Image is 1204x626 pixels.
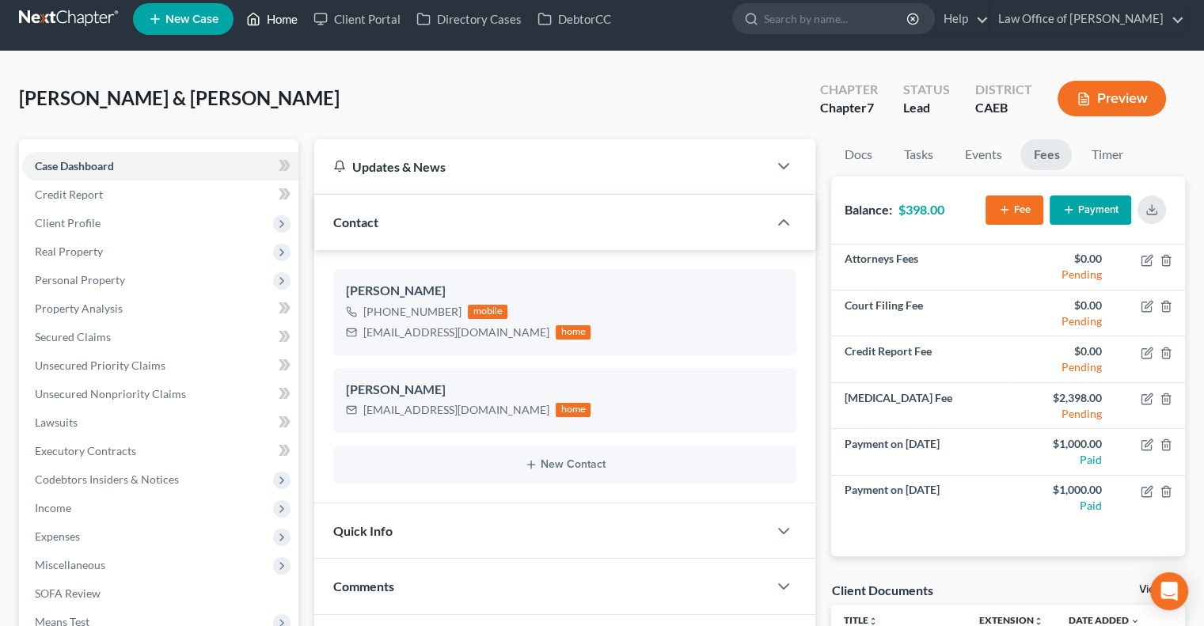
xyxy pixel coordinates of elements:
[22,180,298,209] a: Credit Report
[820,81,878,99] div: Chapter
[1021,267,1102,283] div: Pending
[35,387,186,400] span: Unsecured Nonpriority Claims
[1069,614,1140,626] a: Date Added expand_more
[1034,617,1043,626] i: unfold_more
[831,336,1008,382] td: Credit Report Fee
[35,330,111,343] span: Secured Claims
[165,13,218,25] span: New Case
[1021,436,1102,452] div: $1,000.00
[35,558,105,571] span: Miscellaneous
[986,195,1043,225] button: Fee
[844,202,891,217] strong: Balance:
[556,325,591,340] div: home
[35,415,78,429] span: Lawsuits
[363,324,549,340] div: [EMAIL_ADDRESS][DOMAIN_NAME]
[35,444,136,457] span: Executory Contracts
[556,403,591,417] div: home
[1020,139,1072,170] a: Fees
[35,273,125,286] span: Personal Property
[936,5,989,33] a: Help
[1021,406,1102,422] div: Pending
[1021,482,1102,498] div: $1,000.00
[35,501,71,514] span: Income
[1150,572,1188,610] div: Open Intercom Messenger
[764,4,909,33] input: Search by name...
[35,472,179,486] span: Codebtors Insiders & Notices
[1078,139,1135,170] a: Timer
[468,305,507,319] div: mobile
[346,381,784,400] div: [PERSON_NAME]
[975,99,1032,117] div: CAEB
[22,579,298,608] a: SOFA Review
[975,81,1032,99] div: District
[891,139,945,170] a: Tasks
[333,523,393,538] span: Quick Info
[333,579,394,594] span: Comments
[35,529,80,543] span: Expenses
[1021,359,1102,375] div: Pending
[867,100,874,115] span: 7
[1139,584,1179,595] a: View All
[1021,498,1102,514] div: Paid
[1050,195,1131,225] button: Payment
[831,429,1008,475] td: Payment on [DATE]
[898,202,944,217] strong: $398.00
[346,282,784,301] div: [PERSON_NAME]
[1130,617,1140,626] i: expand_more
[333,158,749,175] div: Updates & News
[306,5,408,33] a: Client Portal
[1021,343,1102,359] div: $0.00
[35,359,165,372] span: Unsecured Priority Claims
[22,437,298,465] a: Executory Contracts
[22,380,298,408] a: Unsecured Nonpriority Claims
[35,188,103,201] span: Credit Report
[363,402,549,418] div: [EMAIL_ADDRESS][DOMAIN_NAME]
[1021,251,1102,267] div: $0.00
[1021,298,1102,313] div: $0.00
[1021,313,1102,329] div: Pending
[844,614,878,626] a: Titleunfold_more
[35,586,101,600] span: SOFA Review
[238,5,306,33] a: Home
[979,614,1043,626] a: Extensionunfold_more
[831,290,1008,336] td: Court Filing Fee
[22,351,298,380] a: Unsecured Priority Claims
[903,81,950,99] div: Status
[1058,81,1166,116] button: Preview
[35,216,101,230] span: Client Profile
[333,214,378,230] span: Contact
[831,475,1008,521] td: Payment on [DATE]
[1021,452,1102,468] div: Paid
[408,5,530,33] a: Directory Cases
[990,5,1184,33] a: Law Office of [PERSON_NAME]
[951,139,1014,170] a: Events
[530,5,619,33] a: DebtorCC
[35,159,114,173] span: Case Dashboard
[831,245,1008,290] td: Attorneys Fees
[831,582,932,598] div: Client Documents
[868,617,878,626] i: unfold_more
[831,139,884,170] a: Docs
[22,408,298,437] a: Lawsuits
[22,152,298,180] a: Case Dashboard
[820,99,878,117] div: Chapter
[22,294,298,323] a: Property Analysis
[1021,390,1102,406] div: $2,398.00
[363,304,461,320] div: [PHONE_NUMBER]
[35,245,103,258] span: Real Property
[346,458,784,471] button: New Contact
[903,99,950,117] div: Lead
[35,302,123,315] span: Property Analysis
[831,382,1008,428] td: [MEDICAL_DATA] Fee
[22,323,298,351] a: Secured Claims
[19,86,340,109] span: [PERSON_NAME] & [PERSON_NAME]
